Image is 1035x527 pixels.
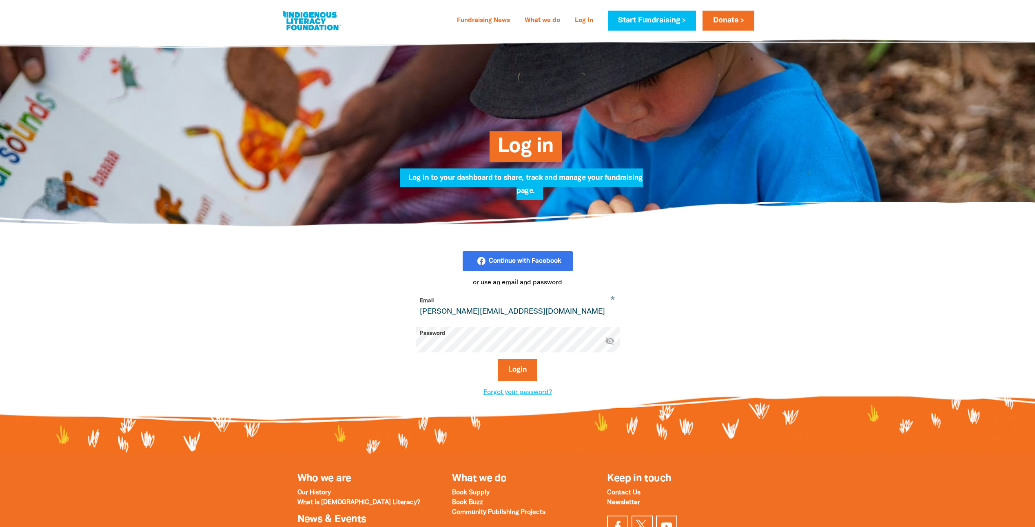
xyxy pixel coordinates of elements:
a: What we do [520,14,565,27]
a: Community Publishing Projects [452,509,545,515]
i: facebook_rounded [476,256,565,266]
a: Newsletter [607,500,640,505]
a: Our History [297,490,331,496]
a: Fundraising News [452,14,515,27]
a: Who we are [297,474,351,483]
span: Log in [498,137,554,162]
p: or use an email and password [416,278,620,288]
button: visibility_off [605,336,615,347]
a: Forgot your password? [483,390,552,395]
a: Start Fundraising [608,11,696,31]
a: Book Supply [452,490,490,496]
a: What we do [452,474,506,483]
span: Keep in touch [607,474,671,483]
a: Donate [703,11,754,31]
a: Contact Us [607,490,641,496]
button: facebook_rounded Continue with Facebook [463,251,573,272]
a: News & Events [297,515,366,524]
a: Log In [570,14,598,27]
span: Log in to your dashboard to share, track and manage your fundraising page. [408,175,643,200]
button: Login [498,359,537,381]
a: Book Buzz [452,500,483,505]
i: Hide password [605,336,615,345]
a: What is [DEMOGRAPHIC_DATA] Literacy? [297,500,420,505]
